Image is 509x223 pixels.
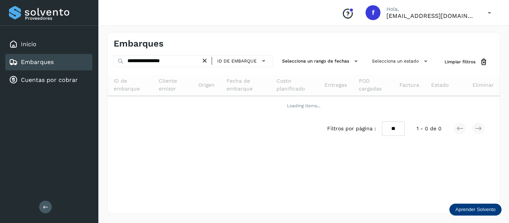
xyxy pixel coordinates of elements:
[227,77,265,93] span: Fecha de embarque
[449,204,502,216] div: Aprender Solvento
[279,55,363,67] button: Selecciona un rango de fechas
[455,207,496,213] p: Aprender Solvento
[386,6,476,12] p: Hola,
[276,77,313,93] span: Costo planificado
[25,16,89,21] p: Proveedores
[108,96,500,115] td: Loading items...
[369,55,433,67] button: Selecciona un estado
[114,38,164,49] h4: Embarques
[215,55,270,66] button: ID de embarque
[21,41,37,48] a: Inicio
[5,54,92,70] div: Embarques
[399,81,419,89] span: Factura
[431,81,449,89] span: Estado
[439,55,494,69] button: Limpiar filtros
[417,125,442,133] span: 1 - 0 de 0
[159,77,186,93] span: Cliente emisor
[217,58,257,64] span: ID de embarque
[472,81,494,89] span: Eliminar
[325,81,347,89] span: Entregas
[327,125,376,133] span: Filtros por página :
[5,36,92,52] div: Inicio
[386,12,476,19] p: finanzastransportesperez@gmail.com
[445,58,475,65] span: Limpiar filtros
[198,81,215,89] span: Origen
[21,76,78,83] a: Cuentas por cobrar
[114,77,147,93] span: ID de embarque
[21,58,54,66] a: Embarques
[5,72,92,88] div: Cuentas por cobrar
[359,77,388,93] span: POD cargadas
